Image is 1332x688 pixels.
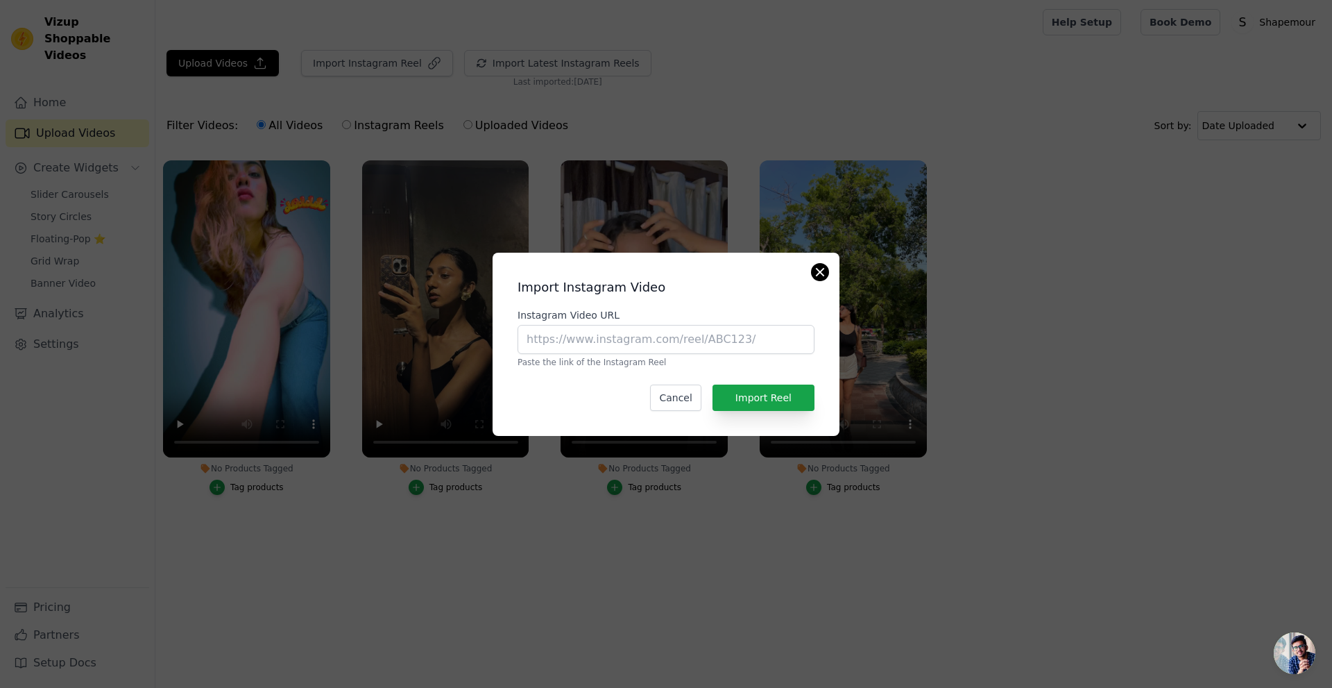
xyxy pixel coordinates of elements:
[518,278,814,297] h2: Import Instagram Video
[518,357,814,368] p: Paste the link of the Instagram Reel
[1274,632,1315,674] a: Open chat
[518,325,814,354] input: https://www.instagram.com/reel/ABC123/
[650,385,701,411] button: Cancel
[712,385,814,411] button: Import Reel
[812,264,828,280] button: Close modal
[518,308,814,322] label: Instagram Video URL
